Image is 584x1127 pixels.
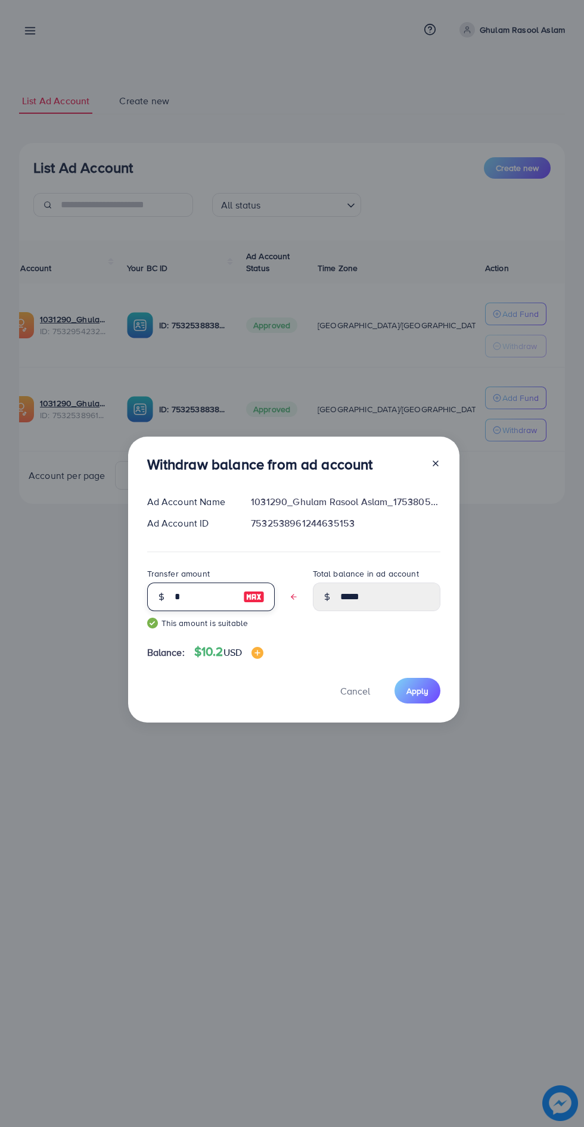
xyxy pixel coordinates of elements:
[138,516,242,530] div: Ad Account ID
[243,590,265,604] img: image
[251,647,263,659] img: image
[223,646,242,659] span: USD
[138,495,242,509] div: Ad Account Name
[241,516,449,530] div: 7532538961244635153
[147,618,158,628] img: guide
[406,685,428,697] span: Apply
[313,568,419,580] label: Total balance in ad account
[147,646,185,659] span: Balance:
[194,645,263,659] h4: $10.2
[147,568,210,580] label: Transfer amount
[340,684,370,698] span: Cancel
[147,617,275,629] small: This amount is suitable
[394,678,440,703] button: Apply
[241,495,449,509] div: 1031290_Ghulam Rasool Aslam_1753805901568
[147,456,373,473] h3: Withdraw balance from ad account
[325,678,385,703] button: Cancel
